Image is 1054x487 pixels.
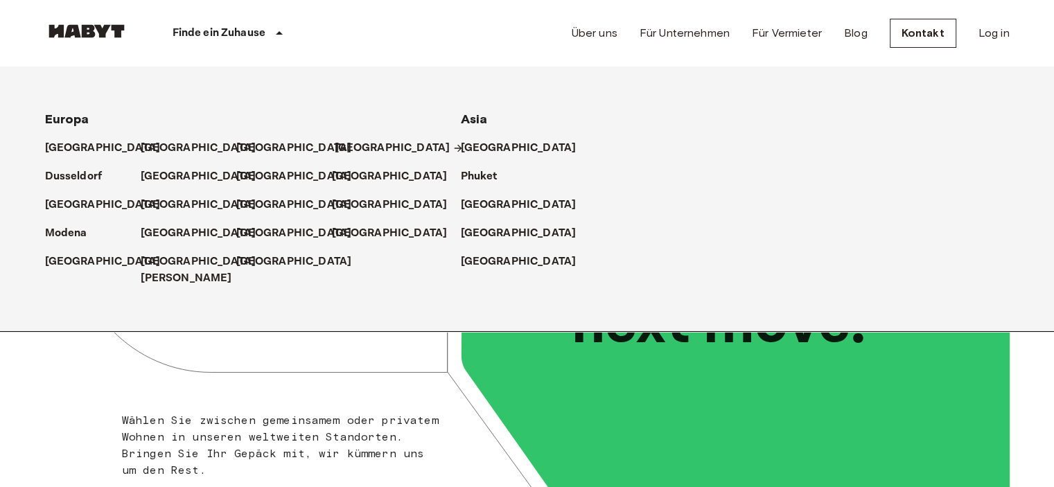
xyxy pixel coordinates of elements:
[572,25,617,42] a: Über uns
[332,225,448,242] p: [GEOGRAPHIC_DATA]
[640,25,730,42] a: Für Unternehmen
[141,140,256,157] p: [GEOGRAPHIC_DATA]
[45,197,161,213] p: [GEOGRAPHIC_DATA]
[236,254,366,270] a: [GEOGRAPHIC_DATA]
[572,220,987,360] p: Unlock your next move.
[45,197,175,213] a: [GEOGRAPHIC_DATA]
[890,19,956,48] a: Kontakt
[141,254,270,287] a: [GEOGRAPHIC_DATA][PERSON_NAME]
[236,225,366,242] a: [GEOGRAPHIC_DATA]
[461,225,590,242] a: [GEOGRAPHIC_DATA]
[978,25,1010,42] a: Log in
[141,197,256,213] p: [GEOGRAPHIC_DATA]
[45,225,101,242] a: Modena
[236,197,352,213] p: [GEOGRAPHIC_DATA]
[461,197,590,213] a: [GEOGRAPHIC_DATA]
[45,225,87,242] p: Modena
[332,168,462,185] a: [GEOGRAPHIC_DATA]
[335,140,450,157] p: [GEOGRAPHIC_DATA]
[141,225,256,242] p: [GEOGRAPHIC_DATA]
[461,168,498,185] p: Phuket
[236,140,352,157] p: [GEOGRAPHIC_DATA]
[45,140,175,157] a: [GEOGRAPHIC_DATA]
[45,140,161,157] p: [GEOGRAPHIC_DATA]
[461,168,511,185] a: Phuket
[461,140,590,157] a: [GEOGRAPHIC_DATA]
[332,225,462,242] a: [GEOGRAPHIC_DATA]
[844,25,868,42] a: Blog
[45,112,89,127] span: Europa
[141,197,270,213] a: [GEOGRAPHIC_DATA]
[461,254,590,270] a: [GEOGRAPHIC_DATA]
[461,112,488,127] span: Asia
[45,168,116,185] a: Dusseldorf
[332,197,448,213] p: [GEOGRAPHIC_DATA]
[45,168,103,185] p: Dusseldorf
[461,225,577,242] p: [GEOGRAPHIC_DATA]
[141,140,270,157] a: [GEOGRAPHIC_DATA]
[461,140,577,157] p: [GEOGRAPHIC_DATA]
[141,168,270,185] a: [GEOGRAPHIC_DATA]
[335,140,464,157] a: [GEOGRAPHIC_DATA]
[45,254,175,270] a: [GEOGRAPHIC_DATA]
[141,225,270,242] a: [GEOGRAPHIC_DATA]
[236,168,366,185] a: [GEOGRAPHIC_DATA]
[236,140,366,157] a: [GEOGRAPHIC_DATA]
[332,168,448,185] p: [GEOGRAPHIC_DATA]
[45,254,161,270] p: [GEOGRAPHIC_DATA]
[236,197,366,213] a: [GEOGRAPHIC_DATA]
[45,24,128,38] img: Habyt
[173,25,266,42] p: Finde ein Zuhause
[332,197,462,213] a: [GEOGRAPHIC_DATA]
[236,254,352,270] p: [GEOGRAPHIC_DATA]
[461,254,577,270] p: [GEOGRAPHIC_DATA]
[122,412,440,479] p: Wählen Sie zwischen gemeinsamem oder privatem Wohnen in unseren weltweiten Standorten. Bringen Si...
[236,225,352,242] p: [GEOGRAPHIC_DATA]
[461,197,577,213] p: [GEOGRAPHIC_DATA]
[141,168,256,185] p: [GEOGRAPHIC_DATA]
[141,254,256,287] p: [GEOGRAPHIC_DATA][PERSON_NAME]
[236,168,352,185] p: [GEOGRAPHIC_DATA]
[752,25,822,42] a: Für Vermieter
